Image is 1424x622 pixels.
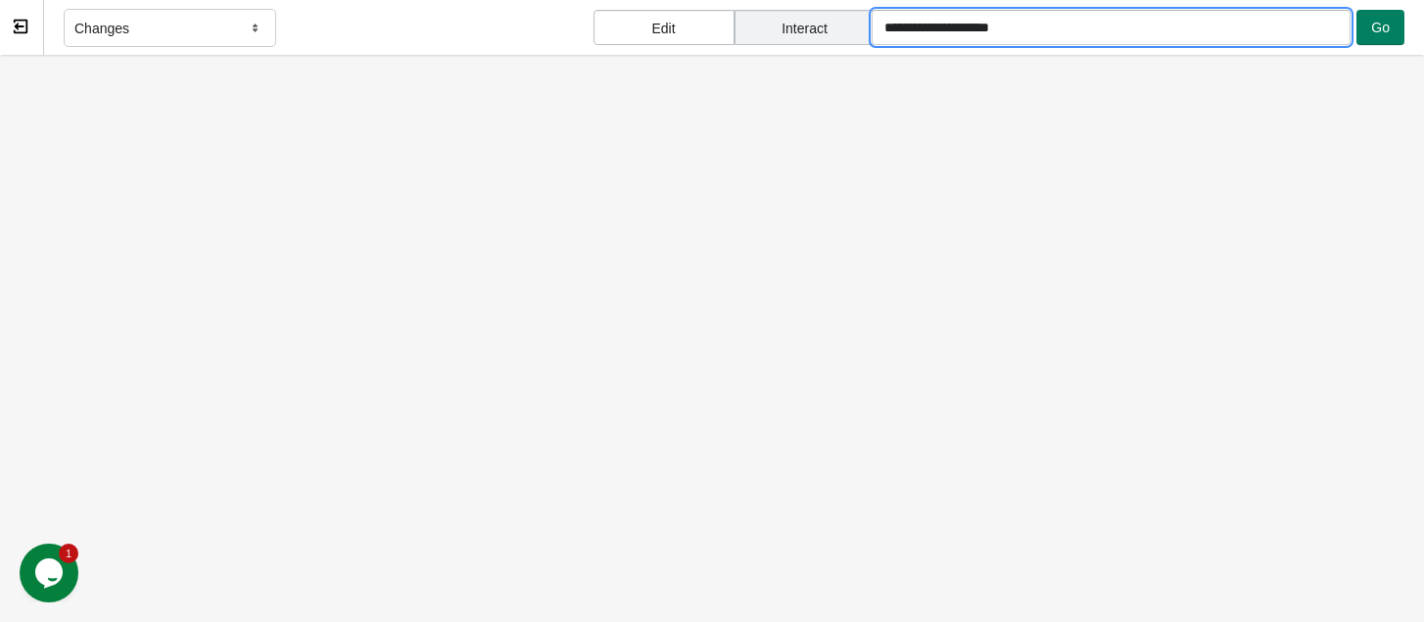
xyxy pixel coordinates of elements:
span: Go [1371,20,1390,35]
div: Interact [735,10,876,45]
p: Changes [74,19,129,38]
button: Go [1356,10,1404,45]
iframe: chat widget [20,544,82,602]
div: Edit [593,10,735,45]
